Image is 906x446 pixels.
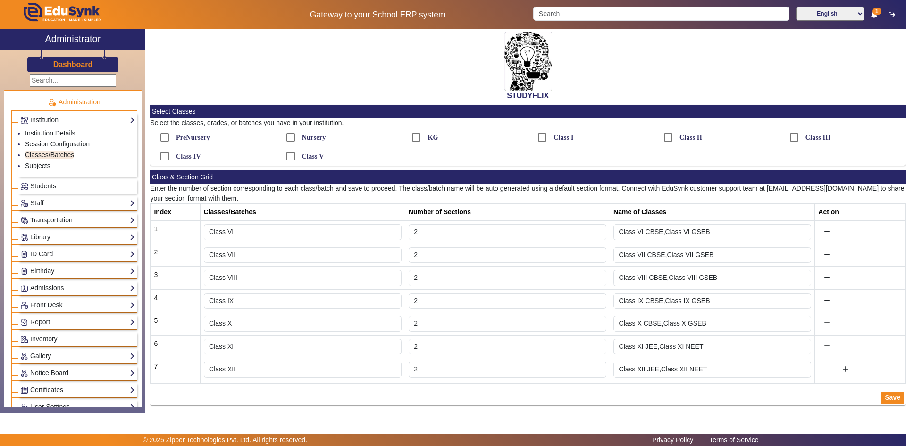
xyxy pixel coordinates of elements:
span: 1 [872,8,881,15]
a: Classes/Batches [25,151,74,159]
mat-card-header: Class & Section Grid [150,170,906,184]
label: Class III [804,134,831,142]
th: Index [151,204,200,221]
a: Dashboard [53,59,93,69]
h2: Administrator [45,33,101,44]
img: Students.png [21,183,28,190]
label: PreNursery [174,134,210,142]
th: Action [815,204,906,221]
th: Number of Sections [405,204,610,221]
a: Students [20,181,135,192]
label: Class I [552,134,574,142]
th: Name of Classes [610,204,815,221]
mat-card-header: Select Classes [150,105,906,118]
td: 2 [151,244,200,267]
label: Nursery [300,134,326,142]
p: Enter the number of section corresponding to each class/batch and save to proceed. The class/batc... [150,184,906,203]
td: 3 [151,267,200,290]
h5: Gateway to your School ERP system [232,10,523,20]
td: 5 [151,312,200,336]
input: Search... [30,74,116,87]
label: Class V [300,152,324,160]
label: KG [426,134,438,142]
a: Privacy Policy [647,434,698,446]
label: Class II [678,134,702,142]
span: Students [30,182,56,190]
img: Administration.png [48,98,56,107]
td: 1 [151,221,200,244]
p: Select the classes, grades, or batches you have in your institution. [150,118,906,128]
a: Session Configuration [25,140,90,148]
button: Save [881,392,904,404]
a: Terms of Service [705,434,763,446]
td: 6 [151,335,200,358]
a: Inventory [20,334,135,345]
th: Classes/Batches [200,204,405,221]
img: Inventory.png [21,336,28,343]
a: Administrator [0,29,145,50]
a: Subjects [25,162,50,169]
label: Class IV [174,152,201,160]
td: 4 [151,289,200,312]
h3: Dashboard [53,60,93,69]
p: Administration [11,97,137,107]
td: 7 [151,358,200,384]
a: Institution Details [25,129,75,137]
h2: STUDYFLIX [150,91,906,100]
mat-icon: add [841,364,850,374]
img: 2da83ddf-6089-4dce-a9e2-416746467bdd [504,32,552,91]
p: © 2025 Zipper Technologies Pvt. Ltd. All rights reserved. [143,435,308,445]
span: Inventory [30,335,58,343]
input: Search [533,7,789,21]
